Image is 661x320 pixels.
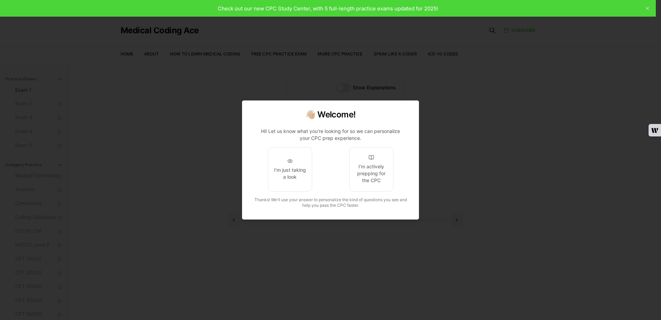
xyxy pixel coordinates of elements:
div: I'm just taking a look [274,167,306,180]
div: I'm actively prepping for the CPC [355,163,388,184]
button: I'm actively prepping for the CPC [349,147,393,192]
p: Hi! Let us know what you're looking for so we can personalize your CPC prep experience. [256,128,405,142]
button: I'm just taking a look [268,147,312,192]
h2: 👋🏼 Welcome! [251,109,410,120]
span: Thanks! We'll use your answer to personalize the kind of questions you see and help you pass the ... [254,197,407,208]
